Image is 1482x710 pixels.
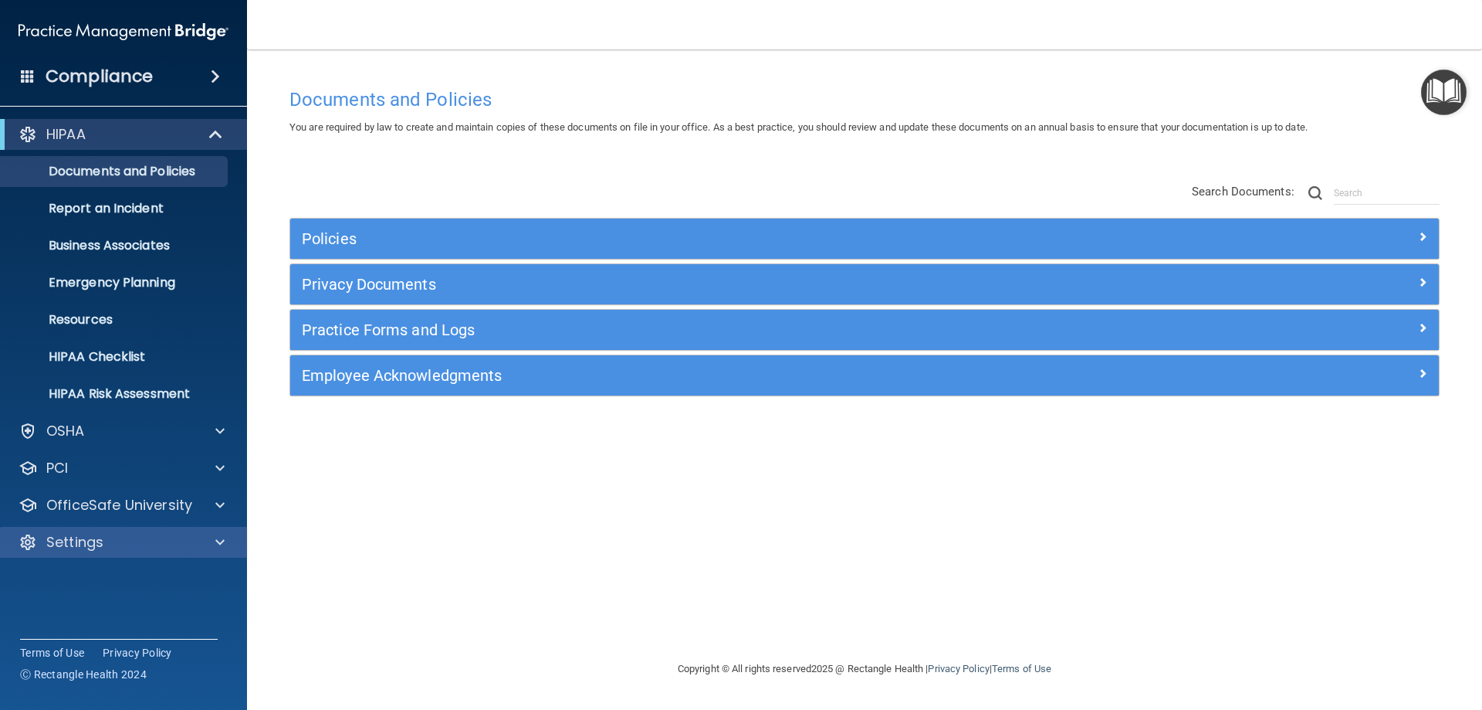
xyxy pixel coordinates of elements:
[10,164,221,179] p: Documents and Policies
[10,275,221,290] p: Emergency Planning
[103,645,172,661] a: Privacy Policy
[10,238,221,253] p: Business Associates
[302,272,1427,297] a: Privacy Documents
[20,645,84,661] a: Terms of Use
[1192,185,1294,199] span: Search Documents:
[1215,600,1463,662] iframe: Drift Widget Chat Controller
[583,644,1146,694] div: Copyright © All rights reserved 2025 @ Rectangle Health | |
[1334,182,1440,205] input: Search
[46,422,85,440] p: OSHA
[19,16,228,47] img: PMB logo
[289,121,1308,133] span: You are required by law to create and maintain copies of these documents on file in your office. ...
[20,667,147,682] span: Ⓒ Rectangle Health 2024
[46,496,192,515] p: OfficeSafe University
[10,201,221,216] p: Report an Incident
[19,533,225,552] a: Settings
[302,226,1427,251] a: Policies
[992,663,1051,674] a: Terms of Use
[928,663,989,674] a: Privacy Policy
[46,66,153,87] h4: Compliance
[10,312,221,328] p: Resources
[19,125,224,144] a: HIPAA
[19,422,225,440] a: OSHA
[302,318,1427,342] a: Practice Forms and Logs
[1308,186,1322,200] img: ic-search.3b580494.png
[19,459,225,477] a: PCI
[46,459,68,477] p: PCI
[302,363,1427,388] a: Employee Acknowledgments
[302,276,1140,293] h5: Privacy Documents
[10,386,221,402] p: HIPAA Risk Assessment
[289,90,1440,110] h4: Documents and Policies
[302,367,1140,384] h5: Employee Acknowledgments
[302,230,1140,247] h5: Policies
[46,533,103,552] p: Settings
[19,496,225,515] a: OfficeSafe University
[10,349,221,365] p: HIPAA Checklist
[302,321,1140,338] h5: Practice Forms and Logs
[1421,70,1467,115] button: Open Resource Center
[46,125,86,144] p: HIPAA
